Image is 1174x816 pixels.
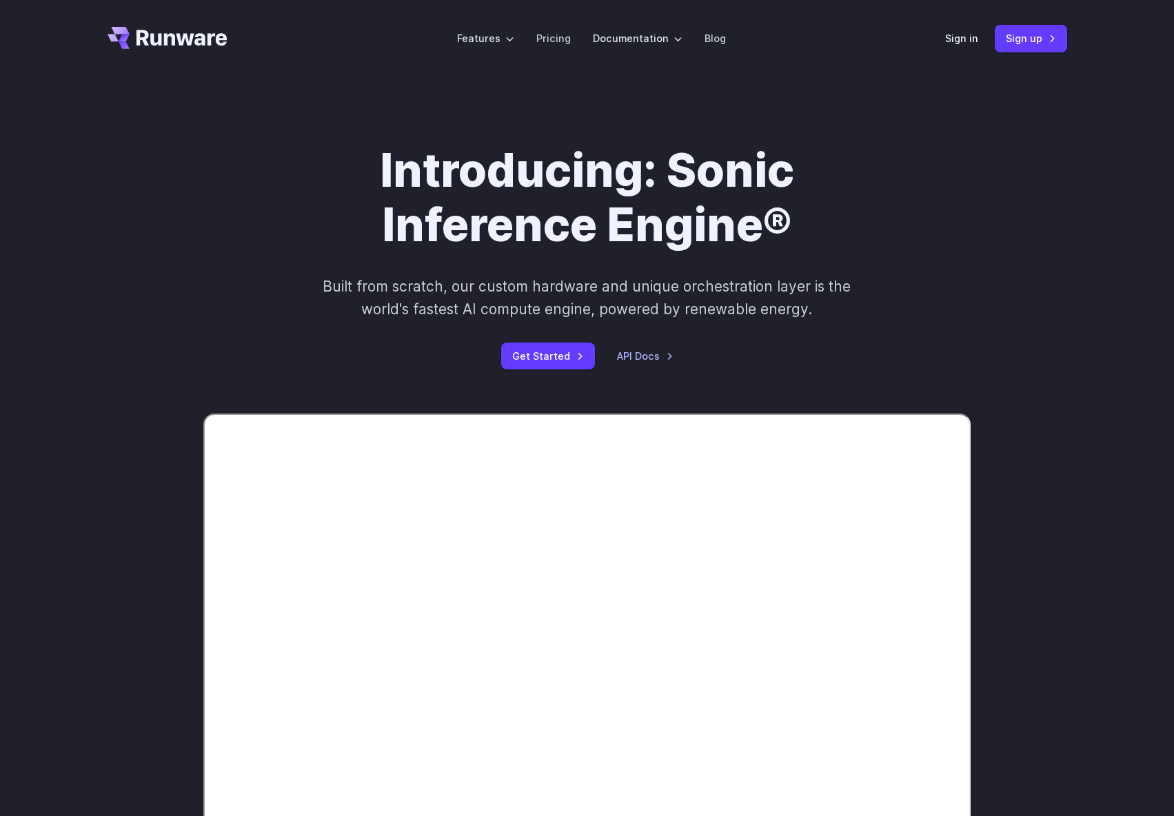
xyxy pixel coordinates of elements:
[318,275,856,321] p: Built from scratch, our custom hardware and unique orchestration layer is the world's fastest AI ...
[108,27,227,49] a: Go to /
[945,30,978,46] a: Sign in
[501,343,595,369] a: Get Started
[617,348,674,364] a: API Docs
[203,143,971,253] h1: Introducing: Sonic Inference Engine®
[457,30,514,46] label: Features
[536,30,571,46] a: Pricing
[705,30,726,46] a: Blog
[995,25,1067,52] a: Sign up
[593,30,682,46] label: Documentation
